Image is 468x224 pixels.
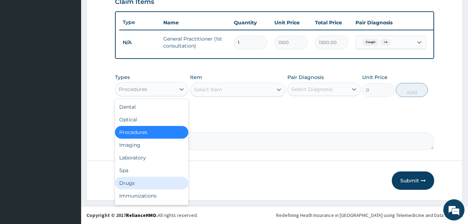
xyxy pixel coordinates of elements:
[115,189,188,202] div: Immunizations
[86,212,158,218] strong: Copyright © 2017 .
[119,36,160,49] td: N/A
[119,86,147,93] div: Procedures
[41,67,97,138] span: We're online!
[37,40,118,49] div: Chat with us now
[115,177,188,189] div: Drugs
[362,39,379,46] span: Cough
[160,32,230,53] td: General Practitioner (1st consultation)
[194,86,222,93] div: Select Item
[115,122,434,128] label: Comment
[311,16,352,30] th: Total Price
[116,4,133,20] div: Minimize live chat window
[271,16,311,30] th: Unit Price
[287,74,324,81] label: Pair Diagnosis
[115,101,188,113] div: Dental
[396,83,428,97] button: Add
[4,149,134,174] textarea: Type your message and hit 'Enter'
[230,16,271,30] th: Quantity
[352,16,430,30] th: Pair Diagnosis
[392,171,434,190] button: Submit
[115,74,130,80] label: Types
[115,151,188,164] div: Laboratory
[276,212,463,219] div: Redefining Heath Insurance in [GEOGRAPHIC_DATA] using Telemedicine and Data Science!
[190,74,202,81] label: Item
[362,74,388,81] label: Unit Price
[380,39,391,46] span: + 4
[160,16,230,30] th: Name
[115,164,188,177] div: Spa
[115,126,188,139] div: Procedures
[115,139,188,151] div: Imaging
[115,202,188,215] div: Others
[115,113,188,126] div: Optical
[126,212,156,218] a: RelianceHMO
[430,16,465,30] th: Actions
[81,206,468,224] footer: All rights reserved.
[13,35,29,53] img: d_794563401_company_1708531726252_794563401
[291,86,333,93] div: Select Diagnosis
[119,16,160,29] th: Type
